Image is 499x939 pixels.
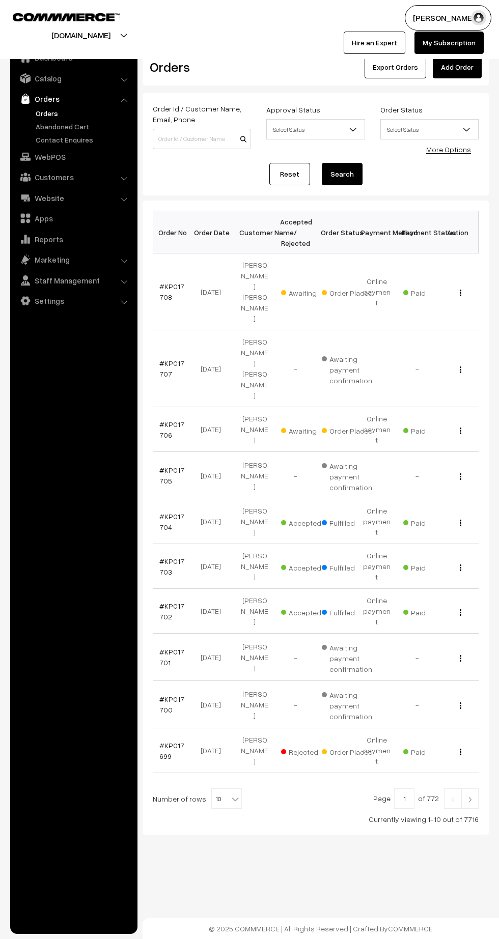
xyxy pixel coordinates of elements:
[403,285,454,298] span: Paid
[159,695,184,714] a: #KP017700
[159,512,184,531] a: #KP017704
[33,121,134,132] a: Abandoned Cart
[159,602,184,621] a: #KP017702
[388,924,433,933] a: COMMMERCE
[356,211,397,253] th: Payment Method
[234,681,275,728] td: [PERSON_NAME]
[356,728,397,773] td: Online payment
[275,452,316,499] td: -
[281,560,332,573] span: Accepted
[275,681,316,728] td: -
[33,108,134,119] a: Orders
[275,330,316,407] td: -
[281,515,332,528] span: Accepted
[322,640,373,674] span: Awaiting payment confirmation
[13,90,134,108] a: Orders
[212,789,241,809] span: 10
[234,728,275,773] td: [PERSON_NAME]
[380,104,423,115] label: Order Status
[234,452,275,499] td: [PERSON_NAME]
[267,121,364,138] span: Select Status
[234,544,275,589] td: [PERSON_NAME]
[426,145,471,154] a: More Options
[380,119,479,139] span: Select Status
[465,796,475,803] img: Right
[234,330,275,407] td: [PERSON_NAME] [PERSON_NAME]
[322,515,373,528] span: Fulfilled
[356,499,397,544] td: Online payment
[234,211,275,253] th: Customer Name
[356,253,397,330] td: Online payment
[275,211,316,253] th: Accepted / Rejected
[448,796,457,803] img: Left
[281,423,332,436] span: Awaiting
[322,423,373,436] span: Order Placed
[403,605,454,618] span: Paid
[13,271,134,290] a: Staff Management
[13,209,134,227] a: Apps
[281,744,332,757] span: Rejected
[153,103,251,125] label: Order Id / Customer Name, Email, Phone
[159,420,184,439] a: #KP017706
[159,557,184,576] a: #KP017703
[33,134,134,145] a: Contact Enquires
[211,788,242,809] span: 10
[266,104,320,115] label: Approval Status
[159,466,184,485] a: #KP017705
[403,560,454,573] span: Paid
[365,56,426,78] button: Export Orders
[193,452,234,499] td: [DATE]
[193,589,234,634] td: [DATE]
[322,605,373,618] span: Fulfilled
[234,499,275,544] td: [PERSON_NAME]
[234,634,275,681] td: [PERSON_NAME]
[13,292,134,310] a: Settings
[153,814,479,824] div: Currently viewing 1-10 out of 7716
[13,230,134,248] a: Reports
[269,163,310,185] a: Reset
[356,407,397,452] td: Online payment
[316,211,356,253] th: Order Status
[143,918,499,939] footer: © 2025 COMMMERCE | All Rights Reserved | Crafted By
[281,605,332,618] span: Accepted
[193,634,234,681] td: [DATE]
[356,544,397,589] td: Online payment
[460,702,461,709] img: Menu
[403,515,454,528] span: Paid
[193,499,234,544] td: [DATE]
[460,609,461,616] img: Menu
[13,10,102,22] a: COMMMERCE
[13,189,134,207] a: Website
[381,121,478,138] span: Select Status
[322,351,373,386] span: Awaiting payment confirmation
[322,560,373,573] span: Fulfilled
[234,589,275,634] td: [PERSON_NAME]
[397,330,438,407] td: -
[322,744,373,757] span: Order Placed
[13,69,134,88] a: Catalog
[405,5,491,31] button: [PERSON_NAME]
[322,285,373,298] span: Order Placed
[275,634,316,681] td: -
[234,407,275,452] td: [PERSON_NAME]
[153,129,251,149] input: Order Id / Customer Name / Customer Email / Customer Phone
[13,250,134,269] a: Marketing
[159,741,184,760] a: #KP017699
[403,423,454,436] span: Paid
[322,163,363,185] button: Search
[150,59,250,75] h2: Orders
[403,744,454,757] span: Paid
[193,253,234,330] td: [DATE]
[13,148,134,166] a: WebPOS
[153,211,194,253] th: Order No
[433,56,482,78] a: Add Order
[234,253,275,330] td: [PERSON_NAME] [PERSON_NAME]
[153,793,206,804] span: Number of rows
[397,211,438,253] th: Payment Status
[13,168,134,186] a: Customers
[13,13,120,21] img: COMMMERCE
[193,407,234,452] td: [DATE]
[397,634,438,681] td: -
[460,290,461,296] img: Menu
[16,22,146,48] button: [DOMAIN_NAME]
